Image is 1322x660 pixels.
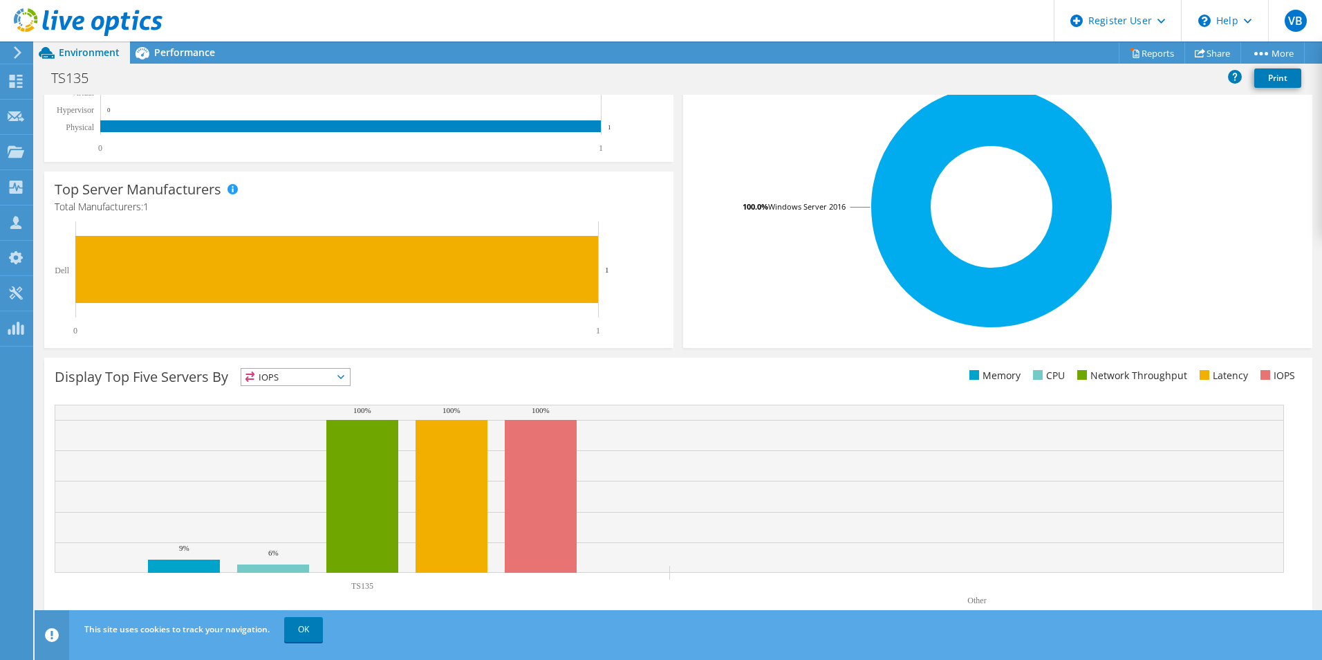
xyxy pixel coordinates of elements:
[443,406,460,414] text: 100%
[268,549,279,557] text: 6%
[179,544,189,552] text: 9%
[241,369,350,385] span: IOPS
[1254,68,1301,88] a: Print
[353,406,371,414] text: 100%
[1184,42,1241,64] a: Share
[73,326,77,336] text: 0
[107,107,111,113] text: 0
[45,71,110,86] h1: TS135
[154,46,215,59] span: Performance
[55,182,221,197] h3: Top Server Manufacturers
[1196,368,1248,383] li: Latency
[57,105,94,115] text: Hypervisor
[599,143,603,153] text: 1
[743,201,768,212] tspan: 100.0%
[966,368,1021,383] li: Memory
[1119,42,1185,64] a: Reports
[55,266,69,275] text: Dell
[605,266,609,274] text: 1
[768,201,846,212] tspan: Windows Server 2016
[608,124,611,131] text: 1
[1074,368,1187,383] li: Network Throughput
[596,326,600,336] text: 1
[98,143,102,153] text: 0
[66,122,94,132] text: Physical
[1285,10,1307,32] span: VB
[351,581,373,591] text: TS135
[967,596,986,605] text: Other
[1030,368,1065,383] li: CPU
[1240,42,1305,64] a: More
[55,199,663,214] h4: Total Manufacturers:
[1198,15,1211,27] svg: \n
[59,46,120,59] span: Environment
[143,200,149,213] span: 1
[1257,368,1295,383] li: IOPS
[532,406,550,414] text: 100%
[84,623,270,635] span: This site uses cookies to track your navigation.
[284,617,323,642] a: OK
